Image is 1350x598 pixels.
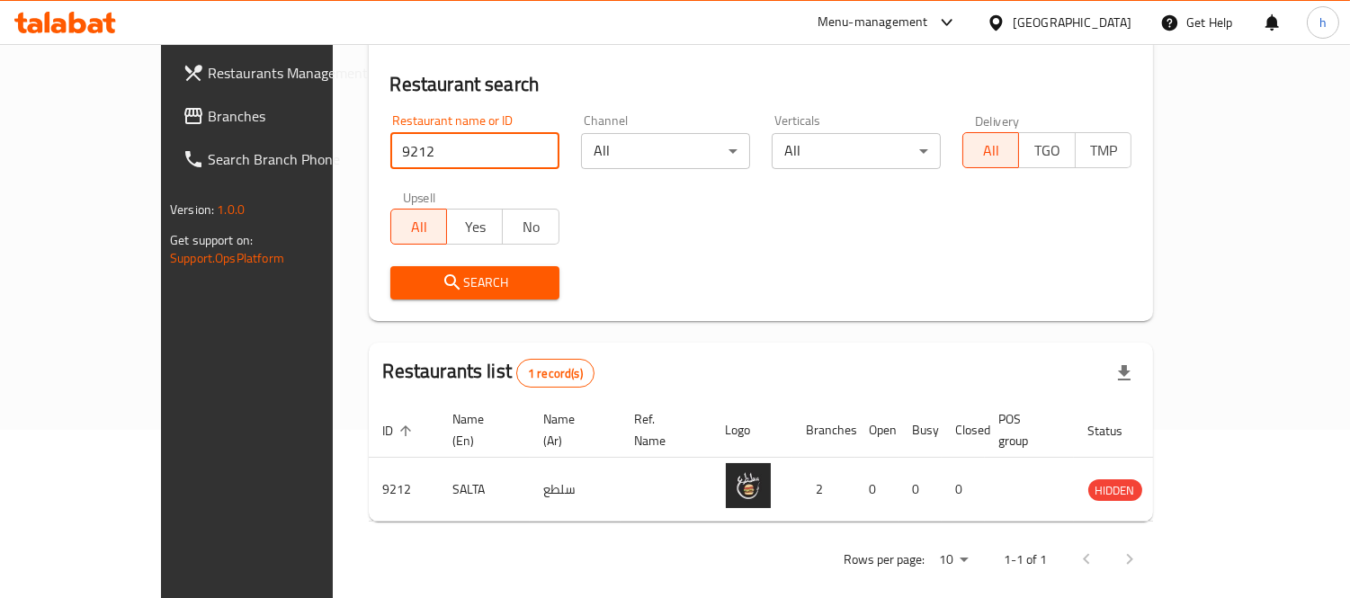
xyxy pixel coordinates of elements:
[1004,549,1047,571] p: 1-1 of 1
[168,138,387,181] a: Search Branch Phone
[1026,138,1068,164] span: TGO
[1088,420,1147,442] span: Status
[792,458,855,522] td: 2
[999,408,1052,451] span: POS group
[711,403,792,458] th: Logo
[932,547,975,574] div: Rows per page:
[1018,132,1075,168] button: TGO
[962,132,1019,168] button: All
[855,458,899,522] td: 0
[844,549,925,571] p: Rows per page:
[517,365,594,382] span: 1 record(s)
[398,214,440,240] span: All
[899,458,942,522] td: 0
[390,133,559,169] input: Search for restaurant name or ID..
[208,62,372,84] span: Restaurants Management
[975,114,1020,127] label: Delivery
[208,105,372,127] span: Branches
[516,359,595,388] div: Total records count
[168,51,387,94] a: Restaurants Management
[1319,13,1327,32] span: h
[635,408,690,451] span: Ref. Name
[510,214,551,240] span: No
[899,403,942,458] th: Busy
[942,403,985,458] th: Closed
[1088,479,1142,501] div: HIDDEN
[855,403,899,458] th: Open
[170,246,284,270] a: Support.OpsPlatform
[1013,13,1131,32] div: [GEOGRAPHIC_DATA]
[581,133,750,169] div: All
[970,138,1012,164] span: All
[1083,138,1124,164] span: TMP
[446,209,503,245] button: Yes
[502,209,559,245] button: No
[208,148,372,170] span: Search Branch Phone
[383,420,417,442] span: ID
[170,198,214,221] span: Version:
[1103,352,1146,395] div: Export file
[369,403,1230,522] table: enhanced table
[544,408,599,451] span: Name (Ar)
[383,358,595,388] h2: Restaurants list
[390,71,1131,98] h2: Restaurant search
[530,458,621,522] td: سلطع
[818,12,928,33] div: Menu-management
[217,198,245,221] span: 1.0.0
[170,228,253,252] span: Get support on:
[439,458,530,522] td: SALTA
[390,209,447,245] button: All
[1088,480,1142,501] span: HIDDEN
[726,463,771,508] img: SALTA
[792,403,855,458] th: Branches
[405,272,545,294] span: Search
[403,191,436,203] label: Upsell
[454,214,496,240] span: Yes
[772,133,941,169] div: All
[168,94,387,138] a: Branches
[369,458,439,522] td: 9212
[942,458,985,522] td: 0
[390,266,559,299] button: Search
[1075,132,1131,168] button: TMP
[453,408,508,451] span: Name (En)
